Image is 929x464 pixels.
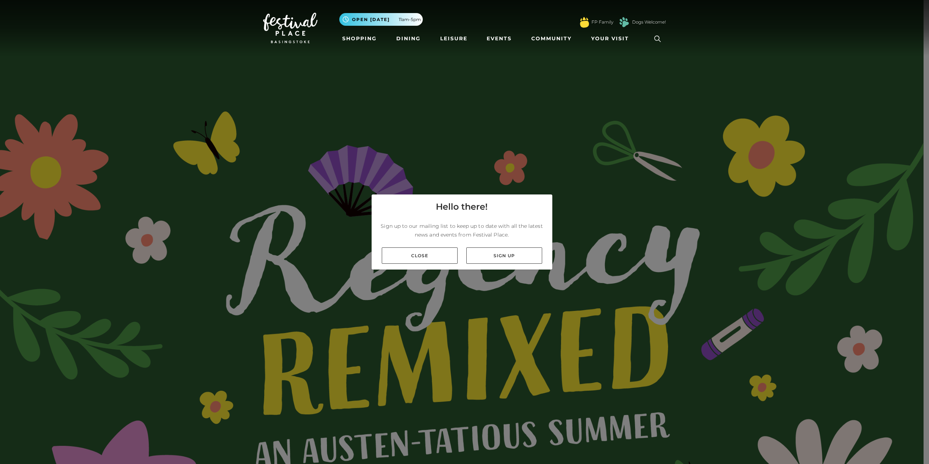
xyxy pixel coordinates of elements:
a: Dogs Welcome! [632,19,666,25]
a: Shopping [339,32,380,45]
a: Community [528,32,574,45]
span: 11am-5pm [399,16,421,23]
h4: Hello there! [436,200,488,213]
span: Open [DATE] [352,16,390,23]
a: Events [484,32,515,45]
a: Leisure [437,32,470,45]
button: Open [DATE] 11am-5pm [339,13,423,26]
a: Dining [393,32,423,45]
img: Festival Place Logo [263,13,318,43]
a: Your Visit [588,32,635,45]
p: Sign up to our mailing list to keep up to date with all the latest news and events from Festival ... [377,222,547,239]
a: Close [382,247,458,264]
span: Your Visit [591,35,629,42]
a: FP Family [592,19,613,25]
a: Sign up [466,247,542,264]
